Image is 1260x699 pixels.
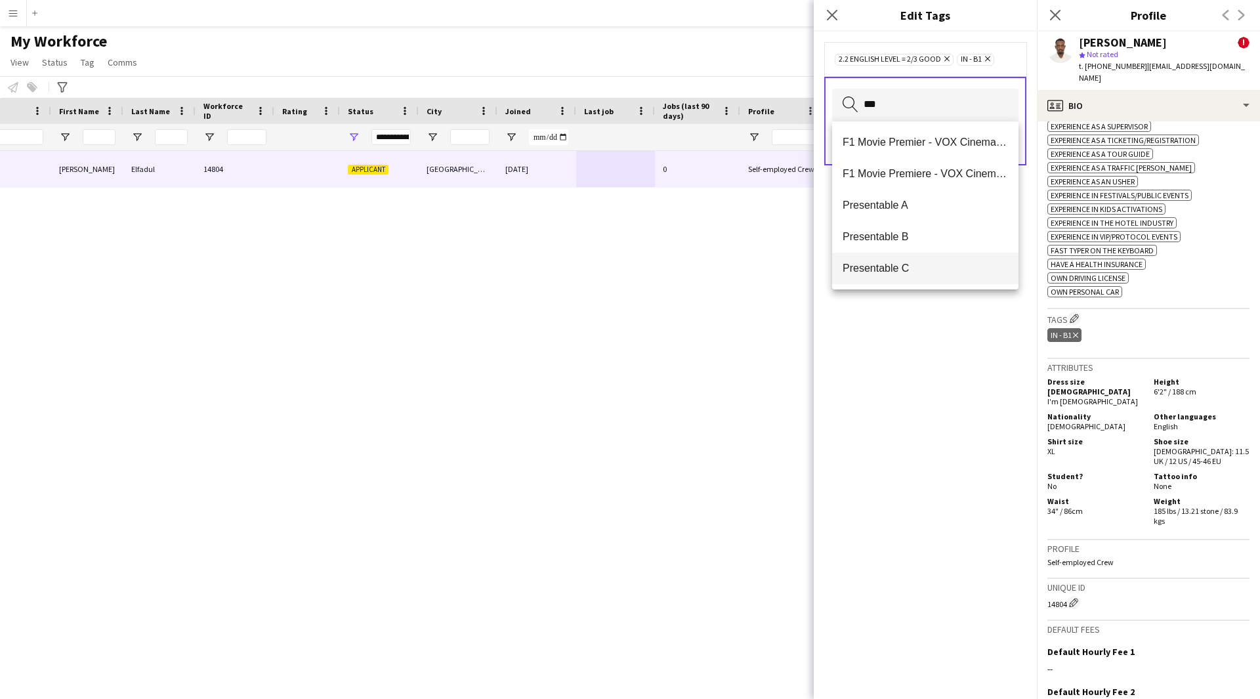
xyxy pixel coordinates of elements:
span: Workforce ID [203,101,251,121]
span: Jobs (last 90 days) [663,101,717,121]
span: Presentable A [843,199,1008,211]
span: Experience in Kids Activations [1051,204,1162,214]
h3: Default Hourly Fee 2 [1047,686,1135,698]
span: | [EMAIL_ADDRESS][DOMAIN_NAME] [1079,61,1245,83]
span: Experience as a Traffic [PERSON_NAME] [1051,163,1192,173]
span: Tag [81,56,94,68]
span: View [10,56,29,68]
h5: Shirt size [1047,436,1143,446]
span: I'm [DEMOGRAPHIC_DATA] [1047,396,1138,406]
span: Experience as an Usher [1051,177,1135,186]
span: My Workforce [10,32,107,51]
span: 6'2" / 188 cm [1154,387,1196,396]
span: t. [PHONE_NUMBER] [1079,61,1147,71]
button: Open Filter Menu [131,131,143,143]
input: Last Name Filter Input [155,129,188,145]
span: Status [42,56,68,68]
div: IN - B1 [1047,328,1081,342]
div: [PERSON_NAME] [51,151,123,187]
span: Presentable B [843,230,1008,243]
app-action-btn: Advanced filters [54,79,70,95]
div: -- [1047,663,1249,675]
div: Self-employed Crew [740,151,824,187]
h3: Edit Tags [814,7,1037,24]
span: Status [348,106,373,116]
h3: Default fees [1047,624,1249,635]
span: Experience in VIP/Protocol Events [1051,232,1177,242]
span: ! [1238,37,1249,49]
span: First Name [59,106,99,116]
h3: Attributes [1047,362,1249,373]
h5: Dress size [DEMOGRAPHIC_DATA] [1047,377,1143,396]
a: View [5,54,34,71]
button: Open Filter Menu [427,131,438,143]
span: Experience as a Ticketing/Registration [1051,135,1196,145]
span: 185 lbs / 13.21 stone / 83.9 kgs [1154,506,1238,526]
input: City Filter Input [450,129,490,145]
input: Workforce ID Filter Input [227,129,266,145]
span: F1 Movie Premiere - VOX Cinemas, VIA [GEOGRAPHIC_DATA] [843,167,1008,180]
span: Not rated [1087,49,1118,59]
a: Status [37,54,73,71]
span: 2.2 English Level = 2/3 Good [839,54,941,65]
div: [PERSON_NAME] [1079,37,1167,49]
span: Have a Health Insurance [1051,259,1143,269]
button: Open Filter Menu [203,131,215,143]
span: IN - B1 [961,54,982,65]
span: Applicant [348,165,388,175]
span: Last job [584,106,614,116]
span: City [427,106,442,116]
span: Experience as a Supervisor [1051,121,1148,131]
span: Experience in The Hotel Industry [1051,218,1173,228]
h5: Nationality [1047,412,1143,421]
span: XL [1047,446,1055,456]
a: Tag [75,54,100,71]
button: Open Filter Menu [59,131,71,143]
h5: Other languages [1154,412,1249,421]
h5: Shoe size [1154,436,1249,446]
span: English [1154,421,1178,431]
div: Elfadul [123,151,196,187]
h5: Waist [1047,496,1143,506]
input: First Name Filter Input [83,129,115,145]
div: 14804 [1047,596,1249,609]
div: 14804 [196,151,274,187]
div: [DATE] [497,151,576,187]
span: None [1154,481,1171,491]
h5: Student? [1047,471,1143,481]
h5: Height [1154,377,1249,387]
span: Rating [282,106,307,116]
span: Profile [748,106,774,116]
h3: Profile [1037,7,1260,24]
h3: Tags [1047,312,1249,326]
span: Comms [108,56,137,68]
button: Open Filter Menu [505,131,517,143]
span: No [1047,481,1057,491]
span: Experience as a Tour Guide [1051,149,1150,159]
span: Own Driving License [1051,273,1125,283]
h3: Default Hourly Fee 1 [1047,646,1135,658]
h3: Unique ID [1047,582,1249,593]
input: Joined Filter Input [529,129,568,145]
span: Own Personal Car [1051,287,1119,297]
div: [GEOGRAPHIC_DATA] [419,151,497,187]
span: [DEMOGRAPHIC_DATA] [1047,421,1125,431]
span: 34" / 86cm [1047,506,1083,516]
h3: Profile [1047,543,1249,555]
p: Self-employed Crew [1047,557,1249,567]
span: [DEMOGRAPHIC_DATA]: 11.5 UK / 12 US / 45-46 EU [1154,446,1249,466]
input: Profile Filter Input [772,129,816,145]
span: Presentable C [843,262,1008,274]
h5: Weight [1154,496,1249,506]
span: Fast typer on the keyboard [1051,245,1154,255]
span: F1 Movie Premier - VOX Cinemas, Red Sea Mall Jeddah [843,136,1008,148]
span: Experience in Festivals/Public Events [1051,190,1188,200]
div: Bio [1037,90,1260,121]
span: Last Name [131,106,170,116]
span: Joined [505,106,531,116]
button: Open Filter Menu [348,131,360,143]
button: Open Filter Menu [748,131,760,143]
a: Comms [102,54,142,71]
h5: Tattoo info [1154,471,1249,481]
div: 0 [655,151,740,187]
